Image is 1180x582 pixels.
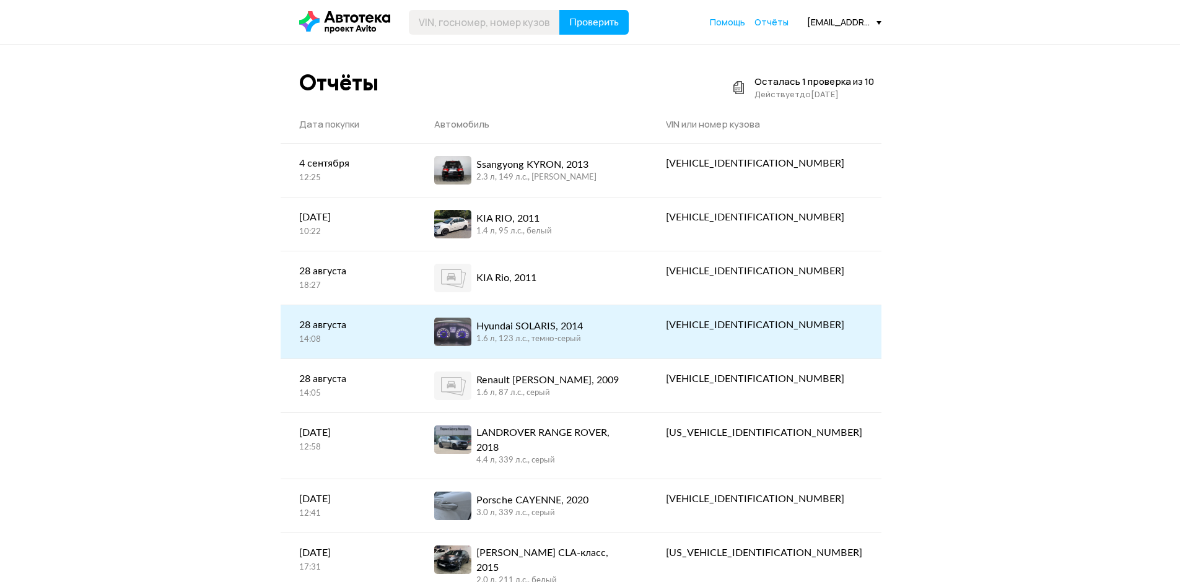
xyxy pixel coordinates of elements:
[666,425,862,440] div: [US_VEHICLE_IDENTIFICATION_NUMBER]
[299,264,398,279] div: 28 августа
[754,16,789,28] a: Отчёты
[647,144,881,183] a: [VEHICLE_IDENTIFICATION_NUMBER]
[299,545,398,560] div: [DATE]
[476,373,619,388] div: Renault [PERSON_NAME], 2009
[299,388,398,399] div: 14:05
[476,334,583,345] div: 1.6 л, 123 л.c., темно-серый
[281,479,416,532] a: [DATE]12:41
[807,16,881,28] div: [EMAIL_ADDRESS][DOMAIN_NAME]
[710,16,745,28] a: Помощь
[299,280,398,292] div: 18:27
[299,156,398,171] div: 4 сентября
[299,69,378,96] div: Отчёты
[416,305,647,358] a: Hyundai SOLARIS, 20141.6 л, 123 л.c., темно-серый
[647,305,881,345] a: [VEHICLE_IDENTIFICATION_NUMBER]
[559,10,629,35] button: Проверить
[416,251,647,305] a: KIA Rio, 2011
[569,17,619,27] span: Проверить
[416,479,647,532] a: Porsche CAYENNE, 20203.0 л, 339 л.c., серый
[416,359,647,412] a: Renault [PERSON_NAME], 20091.6 л, 87 л.c., серый
[476,319,583,334] div: Hyundai SOLARIS, 2014
[666,264,862,279] div: [VEHICLE_IDENTIFICATION_NUMBER]
[476,172,597,183] div: 2.3 л, 149 л.c., [PERSON_NAME]
[476,226,552,237] div: 1.4 л, 95 л.c., белый
[666,156,862,171] div: [VEHICLE_IDENTIFICATION_NUMBER]
[476,425,629,455] div: LANDROVER RANGE ROVER, 2018
[754,88,874,100] div: Действует до [DATE]
[299,334,398,345] div: 14:08
[647,251,881,291] a: [VEHICLE_IDENTIFICATION_NUMBER]
[299,442,398,453] div: 12:58
[476,211,552,226] div: KIA RIO, 2011
[416,413,647,479] a: LANDROVER RANGE ROVER, 20184.4 л, 339 л.c., серый
[299,562,398,573] div: 17:31
[476,157,597,172] div: Ssangyong KYRON, 2013
[299,508,398,519] div: 12:41
[434,118,629,131] div: Автомобиль
[409,10,560,35] input: VIN, госномер, номер кузова
[281,198,416,250] a: [DATE]10:22
[299,425,398,440] div: [DATE]
[666,318,862,332] div: [VEHICLE_IDENTIFICATION_NUMBER]
[476,388,619,399] div: 1.6 л, 87 л.c., серый
[299,210,398,225] div: [DATE]
[299,173,398,184] div: 12:25
[647,198,881,237] a: [VEHICLE_IDENTIFICATION_NUMBER]
[647,359,881,399] a: [VEHICLE_IDENTIFICATION_NUMBER]
[647,533,881,573] a: [US_VEHICLE_IDENTIFICATION_NUMBER]
[281,359,416,412] a: 28 августа14:05
[754,76,874,88] div: Осталась 1 проверка из 10
[476,455,629,466] div: 4.4 л, 339 л.c., серый
[281,413,416,466] a: [DATE]12:58
[299,118,398,131] div: Дата покупки
[299,492,398,506] div: [DATE]
[416,198,647,251] a: KIA RIO, 20111.4 л, 95 л.c., белый
[476,545,629,575] div: [PERSON_NAME] CLA-класс, 2015
[666,118,862,131] div: VIN или номер кузова
[476,493,588,508] div: Porsche CAYENNE, 2020
[281,251,416,304] a: 28 августа18:27
[666,545,862,560] div: [US_VEHICLE_IDENTIFICATION_NUMBER]
[476,508,588,519] div: 3.0 л, 339 л.c., серый
[281,144,416,196] a: 4 сентября12:25
[476,271,536,285] div: KIA Rio, 2011
[416,144,647,197] a: Ssangyong KYRON, 20132.3 л, 149 л.c., [PERSON_NAME]
[299,227,398,238] div: 10:22
[666,371,862,386] div: [VEHICLE_IDENTIFICATION_NUMBER]
[281,305,416,358] a: 28 августа14:08
[299,371,398,386] div: 28 августа
[666,210,862,225] div: [VEHICLE_IDENTIFICATION_NUMBER]
[299,318,398,332] div: 28 августа
[647,413,881,453] a: [US_VEHICLE_IDENTIFICATION_NUMBER]
[647,479,881,519] a: [VEHICLE_IDENTIFICATION_NUMBER]
[666,492,862,506] div: [VEHICLE_IDENTIFICATION_NUMBER]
